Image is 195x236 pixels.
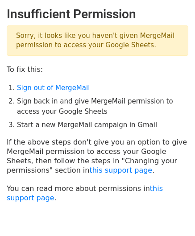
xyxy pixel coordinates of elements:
a: this support page [7,184,163,202]
p: To fix this: [7,65,188,74]
p: Sorry, it looks like you haven't given MergeMail permission to access your Google Sheets. [7,25,188,56]
li: Start a new MergeMail campaign in Gmail [17,120,188,130]
h2: Insufficient Permission [7,7,188,22]
p: You can read more about permissions in . [7,184,188,203]
li: Sign back in and give MergeMail permission to access your Google Sheets [17,96,188,116]
a: this support page [89,166,152,174]
a: Sign out of MergeMail [17,84,90,92]
p: If the above steps don't give you an option to give MergeMail permission to access your Google Sh... [7,137,188,175]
